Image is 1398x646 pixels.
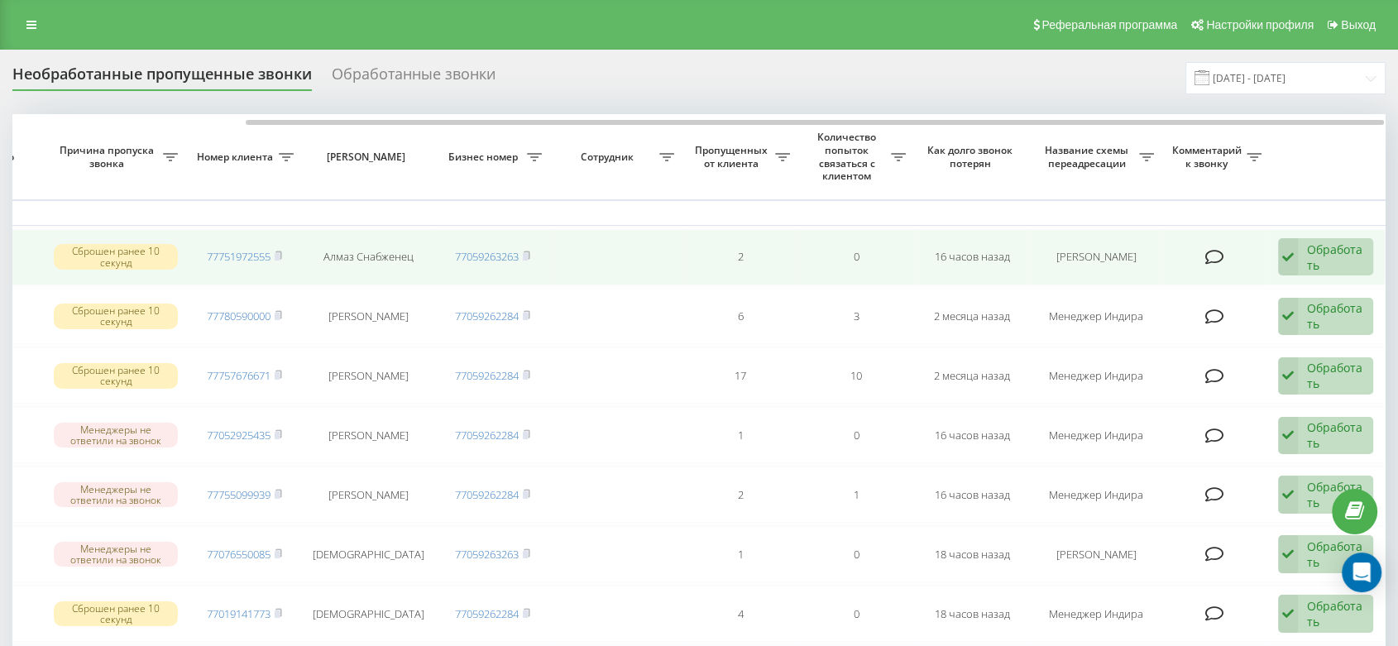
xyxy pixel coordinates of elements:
[914,407,1030,463] td: 16 часов назад
[1307,479,1364,510] div: Обработать
[302,347,434,404] td: [PERSON_NAME]
[682,467,798,523] td: 2
[207,606,271,621] a: 77019141773
[207,547,271,562] a: 77076550085
[302,407,434,463] td: [PERSON_NAME]
[54,601,178,626] div: Сброшен ранее 10 секунд
[1307,538,1364,570] div: Обработать
[1341,18,1376,31] span: Выход
[194,151,279,164] span: Номер клиента
[1030,467,1162,523] td: Менеджер Индира
[914,347,1030,404] td: 2 месяца назад
[682,407,798,463] td: 1
[1206,18,1314,31] span: Настройки профиля
[914,467,1030,523] td: 16 часов назад
[443,151,527,164] span: Бизнес номер
[1307,360,1364,391] div: Обработать
[798,467,914,523] td: 1
[1030,526,1162,582] td: [PERSON_NAME]
[302,526,434,582] td: [DEMOGRAPHIC_DATA]
[807,131,891,182] span: Количество попыток связаться с клиентом
[927,144,1017,170] span: Как долго звонок потерян
[691,144,775,170] span: Пропущенных от клиента
[455,487,519,502] a: 77059262284
[455,428,519,443] a: 77059262284
[1030,347,1162,404] td: Менеджер Индира
[914,526,1030,582] td: 18 часов назад
[1307,598,1364,629] div: Обработать
[798,586,914,642] td: 0
[798,407,914,463] td: 0
[54,542,178,567] div: Менеджеры не ответили на звонок
[302,289,434,345] td: [PERSON_NAME]
[455,547,519,562] a: 77059263263
[1171,144,1247,170] span: Комментарий к звонку
[455,249,519,264] a: 77059263263
[1038,144,1139,170] span: Название схемы переадресации
[12,65,312,91] div: Необработанные пропущенные звонки
[682,229,798,285] td: 2
[302,586,434,642] td: [DEMOGRAPHIC_DATA]
[207,428,271,443] a: 77052925435
[332,65,496,91] div: Обработанные звонки
[207,368,271,383] a: 77757676671
[302,229,434,285] td: Алмаз Снабженец
[1307,300,1364,332] div: Обработать
[558,151,659,164] span: Сотрудник
[1307,419,1364,451] div: Обработать
[682,347,798,404] td: 17
[1342,553,1381,592] div: Open Intercom Messenger
[54,304,178,328] div: Сброшен ранее 10 секунд
[54,244,178,269] div: Сброшен ранее 10 секунд
[798,526,914,582] td: 0
[207,309,271,323] a: 77780590000
[682,289,798,345] td: 6
[798,229,914,285] td: 0
[54,144,163,170] span: Причина пропуска звонка
[1307,242,1364,273] div: Обработать
[798,347,914,404] td: 10
[207,487,271,502] a: 77755099939
[1030,586,1162,642] td: Менеджер Индира
[54,423,178,447] div: Менеджеры не ответили на звонок
[1030,289,1162,345] td: Менеджер Индира
[455,606,519,621] a: 77059262284
[1030,229,1162,285] td: [PERSON_NAME]
[798,289,914,345] td: 3
[1030,407,1162,463] td: Менеджер Индира
[914,586,1030,642] td: 18 часов назад
[316,151,420,164] span: [PERSON_NAME]
[682,586,798,642] td: 4
[914,289,1030,345] td: 2 месяца назад
[455,368,519,383] a: 77059262284
[54,363,178,388] div: Сброшен ранее 10 секунд
[302,467,434,523] td: [PERSON_NAME]
[207,249,271,264] a: 77751972555
[54,482,178,507] div: Менеджеры не ответили на звонок
[1041,18,1177,31] span: Реферальная программа
[682,526,798,582] td: 1
[455,309,519,323] a: 77059262284
[914,229,1030,285] td: 16 часов назад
